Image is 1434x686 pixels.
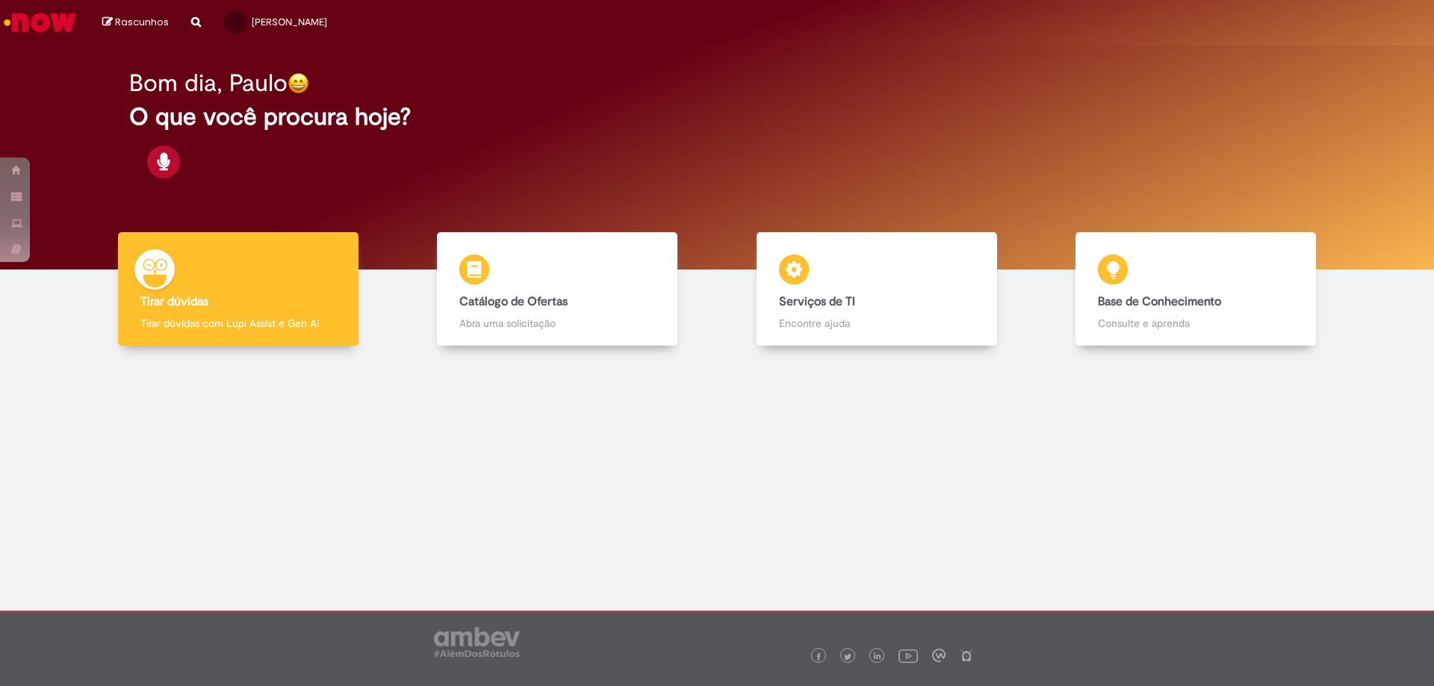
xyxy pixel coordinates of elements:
[459,294,568,309] b: Catálogo de Ofertas
[1098,294,1221,309] b: Base de Conhecimento
[252,16,327,28] span: [PERSON_NAME]
[102,16,169,30] a: Rascunhos
[129,70,288,96] h2: Bom dia, Paulo
[844,653,851,661] img: logo_footer_twitter.png
[1037,232,1356,346] a: Base de Conhecimento Consulte e aprenda
[115,15,169,29] span: Rascunhos
[874,652,881,661] img: logo_footer_linkedin.png
[1,7,78,37] img: ServiceNow
[288,72,309,94] img: happy-face.png
[898,646,918,665] img: logo_footer_youtube.png
[129,104,1306,130] h2: O que você procura hoje?
[434,627,520,657] img: logo_footer_ambev_rotulo_gray.png
[717,232,1037,346] a: Serviços de TI Encontre ajuda
[815,653,822,661] img: logo_footer_facebook.png
[779,316,975,331] p: Encontre ajuda
[459,316,655,331] p: Abra uma solicitação
[932,649,946,662] img: logo_footer_workplace.png
[779,294,855,309] b: Serviços de TI
[78,232,398,346] a: Tirar dúvidas Tirar dúvidas com Lupi Assist e Gen Ai
[1098,316,1294,331] p: Consulte e aprenda
[140,316,336,331] p: Tirar dúvidas com Lupi Assist e Gen Ai
[960,649,973,662] img: logo_footer_naosei.png
[398,232,718,346] a: Catálogo de Ofertas Abra uma solicitação
[140,294,208,309] b: Tirar dúvidas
